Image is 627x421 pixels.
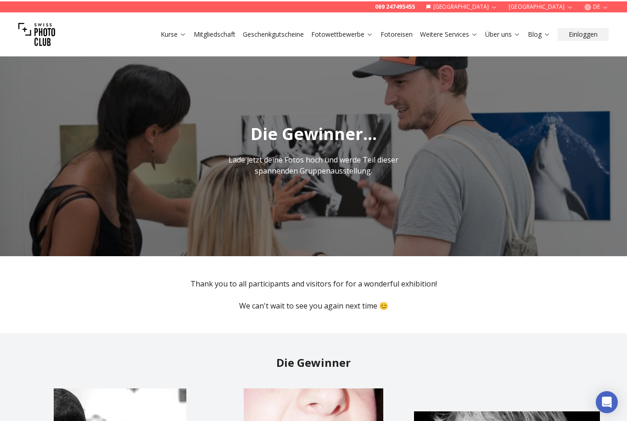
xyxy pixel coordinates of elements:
a: Blog [528,28,550,38]
button: Fotoreisen [377,27,416,39]
button: Fotowettbewerbe [308,27,377,39]
a: Kurse [161,28,186,38]
a: Fotowettbewerbe [311,28,373,38]
a: 069 247495455 [375,2,415,9]
a: Weitere Services [420,28,478,38]
button: Blog [524,27,554,39]
div: Open Intercom Messenger [596,390,618,412]
button: Über uns [481,27,524,39]
h2: Die Gewinner [27,354,600,369]
button: Einloggen [558,27,609,39]
button: Geschenkgutscheine [239,27,308,39]
img: Swiss photo club [18,15,55,51]
a: Geschenkgutscheine [243,28,304,38]
p: Lade jetzt deine Fotos hoch und werde Teil dieser spannenden Gruppenausstellung. [211,153,416,175]
p: We can't wait to see you again next time 😊 [27,299,600,310]
a: Mitgliedschaft [194,28,235,38]
a: Fotoreisen [381,28,413,38]
button: Mitgliedschaft [190,27,239,39]
p: Thank you to all participants and visitors for for a wonderful exhibition! [27,277,600,288]
button: Weitere Services [416,27,481,39]
a: Über uns [485,28,521,38]
button: Kurse [157,27,190,39]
